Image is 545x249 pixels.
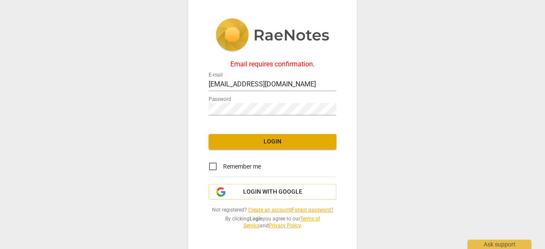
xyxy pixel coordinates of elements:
[248,207,290,213] a: Create an account
[292,207,333,213] a: Forgot password?
[269,223,301,229] a: Privacy Policy
[209,206,336,214] span: Not registered? |
[215,18,330,53] img: 5ac2273c67554f335776073100b6d88f.svg
[244,216,320,229] a: Terms of Service
[209,215,336,229] span: By clicking you agree to our and .
[209,97,231,102] label: Password
[468,240,531,249] div: Ask support
[209,72,223,77] label: E-mail
[209,184,336,200] button: Login with Google
[243,188,302,196] span: Login with Google
[223,162,261,171] span: Remember me
[209,134,336,149] button: Login
[215,137,330,146] span: Login
[250,216,263,222] b: Login
[209,60,336,68] div: Email requires confirmation.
